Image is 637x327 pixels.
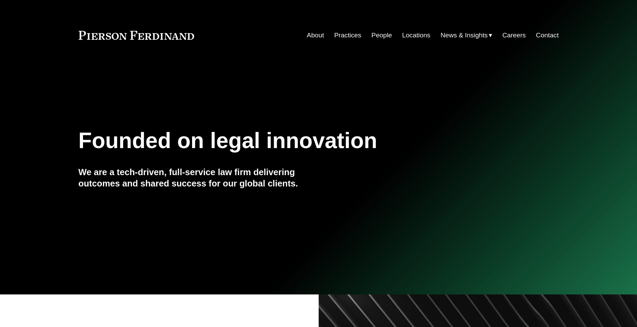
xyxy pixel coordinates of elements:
h4: We are a tech-driven, full-service law firm delivering outcomes and shared success for our global... [79,167,319,189]
a: folder dropdown [440,29,492,42]
a: About [307,29,324,42]
a: People [371,29,392,42]
a: Careers [502,29,526,42]
a: Practices [334,29,361,42]
a: Locations [402,29,430,42]
h1: Founded on legal innovation [79,128,479,153]
span: News & Insights [440,29,488,41]
a: Contact [536,29,558,42]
